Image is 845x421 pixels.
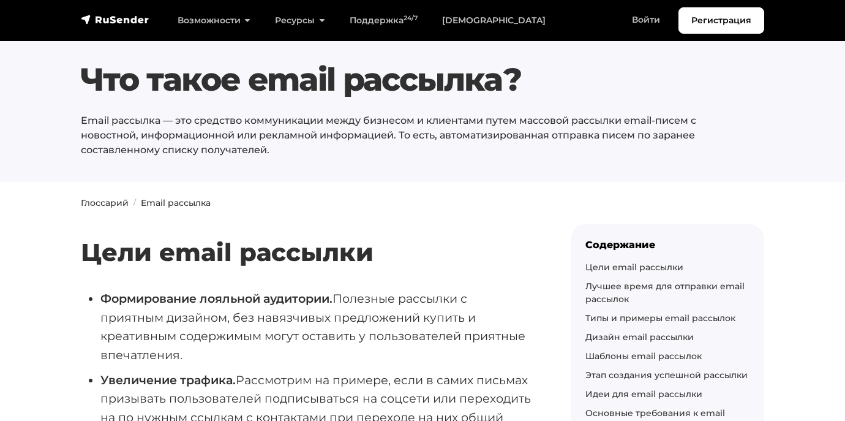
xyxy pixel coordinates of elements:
a: Лучшее время для отправки email рассылок [585,281,745,305]
a: Типы и примеры email рассылок [585,313,735,324]
a: Войти [620,7,672,32]
a: Глоссарий [81,197,129,208]
a: Идеи для email рассылки [585,389,702,400]
h1: Что такое email рассылка? [81,61,706,99]
strong: Увеличение трафика. [100,373,236,387]
a: Дизайн email рассылки [585,332,694,343]
li: Полезные рассылки с приятным дизайном, без навязчивых предложений купить и креативным содержимым ... [100,289,531,365]
h2: Цели email рассылки [81,202,531,267]
a: Ресурсы [263,8,337,33]
sup: 24/7 [404,14,418,22]
a: Шаблоны email рассылок [585,351,702,362]
li: Email рассылка [129,197,211,210]
a: Регистрация [678,7,764,34]
a: Возможности [165,8,263,33]
p: Email рассылка — это средство коммуникации между бизнесом и клиентами путем массовой рассылки ema... [81,113,706,157]
div: Содержание [585,239,749,251]
a: [DEMOGRAPHIC_DATA] [430,8,558,33]
a: Поддержка24/7 [337,8,430,33]
strong: Формирование лояльной аудитории. [100,291,332,306]
img: RuSender [81,13,149,26]
nav: breadcrumb [73,197,772,210]
a: Этап создания успешной рассылки [585,370,748,381]
a: Цели email рассылки [585,262,683,273]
